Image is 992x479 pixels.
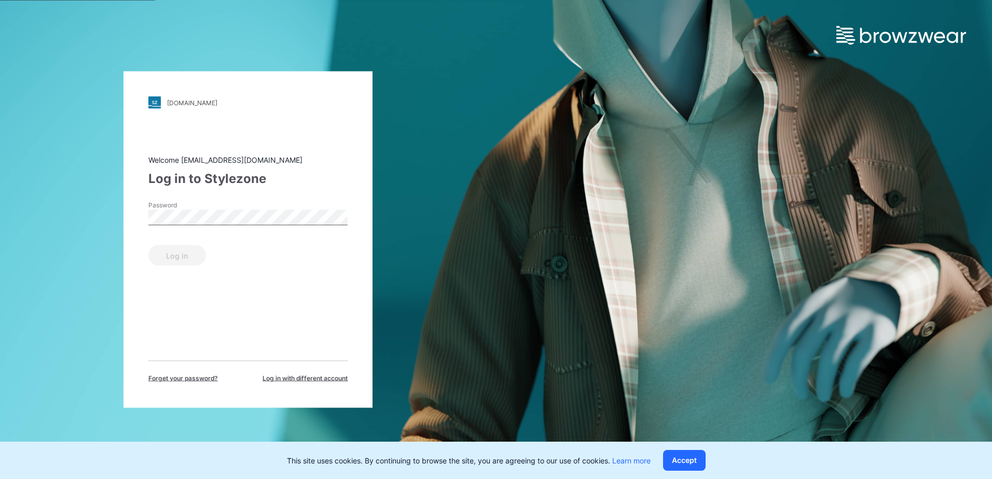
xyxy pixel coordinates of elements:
img: stylezone-logo.562084cfcfab977791bfbf7441f1a819.svg [148,96,161,109]
div: Log in to Stylezone [148,170,348,188]
span: Forget your password? [148,374,218,383]
div: Welcome [EMAIL_ADDRESS][DOMAIN_NAME] [148,154,348,165]
span: Log in with different account [263,374,348,383]
div: [DOMAIN_NAME] [167,98,217,106]
p: This site uses cookies. By continuing to browse the site, you are agreeing to our use of cookies. [287,455,651,466]
a: Learn more [612,456,651,465]
button: Accept [663,450,706,471]
img: browzwear-logo.e42bd6dac1945053ebaf764b6aa21510.svg [836,26,966,45]
a: [DOMAIN_NAME] [148,96,348,109]
label: Password [148,201,221,210]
